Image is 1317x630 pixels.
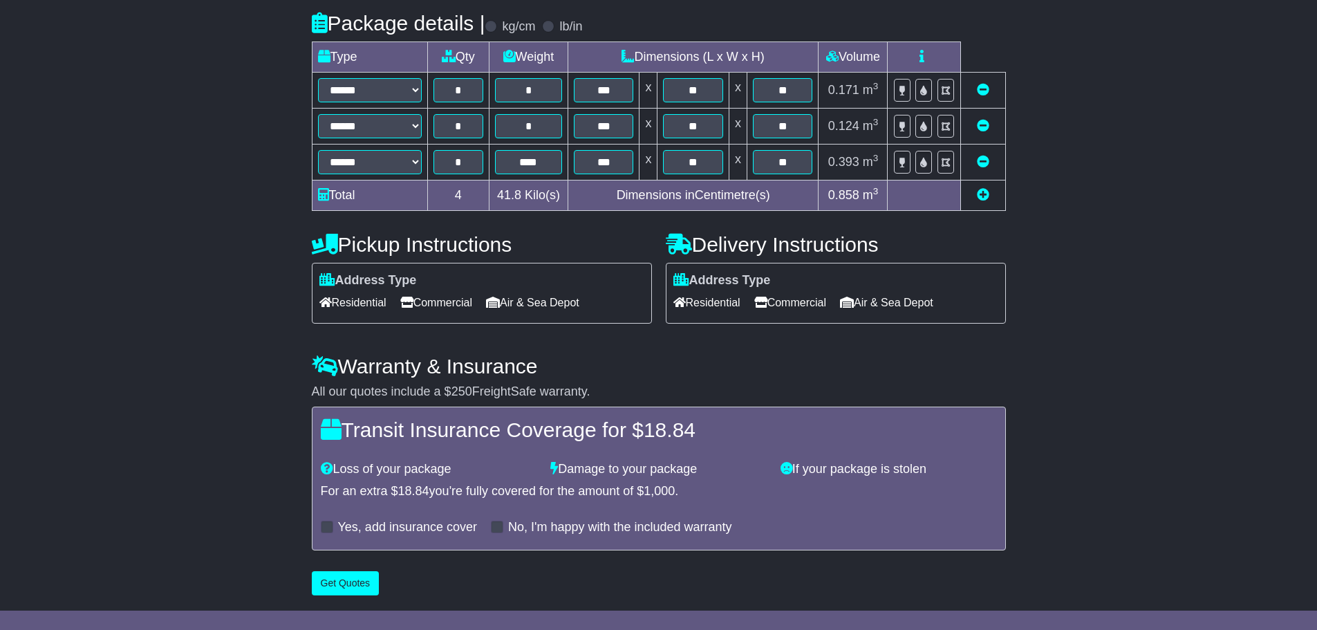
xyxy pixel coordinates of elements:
h4: Pickup Instructions [312,233,652,256]
div: Loss of your package [314,462,544,477]
h4: Transit Insurance Coverage for $ [321,418,997,441]
span: 0.124 [828,119,859,133]
td: x [639,109,657,145]
div: Damage to your package [543,462,774,477]
h4: Warranty & Insurance [312,355,1006,378]
label: kg/cm [502,19,535,35]
td: Kilo(s) [489,180,568,211]
sup: 3 [873,153,879,163]
td: x [729,145,747,180]
td: Weight [489,42,568,73]
td: x [639,145,657,180]
span: 18.84 [644,418,695,441]
span: m [863,83,879,97]
a: Remove this item [977,119,989,133]
h4: Package details | [312,12,485,35]
span: Residential [673,292,740,313]
td: 4 [427,180,489,211]
td: Dimensions in Centimetre(s) [568,180,819,211]
span: Air & Sea Depot [486,292,579,313]
a: Remove this item [977,83,989,97]
span: m [863,188,879,202]
div: For an extra $ you're fully covered for the amount of $ . [321,484,997,499]
span: Residential [319,292,386,313]
span: Commercial [400,292,472,313]
div: If your package is stolen [774,462,1004,477]
span: 0.171 [828,83,859,97]
label: lb/in [559,19,582,35]
label: Address Type [319,273,417,288]
td: x [729,73,747,109]
span: m [863,155,879,169]
span: m [863,119,879,133]
label: Yes, add insurance cover [338,520,477,535]
a: Add new item [977,188,989,202]
td: x [729,109,747,145]
div: All our quotes include a $ FreightSafe warranty. [312,385,1006,400]
td: Total [312,180,427,211]
label: Address Type [673,273,771,288]
span: 1,000 [644,484,675,498]
span: 0.858 [828,188,859,202]
span: 18.84 [398,484,429,498]
button: Get Quotes [312,571,380,595]
span: 250 [451,385,472,398]
sup: 3 [873,81,879,91]
td: Type [312,42,427,73]
td: Qty [427,42,489,73]
h4: Delivery Instructions [666,233,1006,256]
span: Commercial [754,292,826,313]
span: 41.8 [497,188,521,202]
span: Air & Sea Depot [840,292,933,313]
td: Volume [819,42,888,73]
sup: 3 [873,117,879,127]
label: No, I'm happy with the included warranty [508,520,732,535]
sup: 3 [873,186,879,196]
a: Remove this item [977,155,989,169]
td: x [639,73,657,109]
td: Dimensions (L x W x H) [568,42,819,73]
span: 0.393 [828,155,859,169]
